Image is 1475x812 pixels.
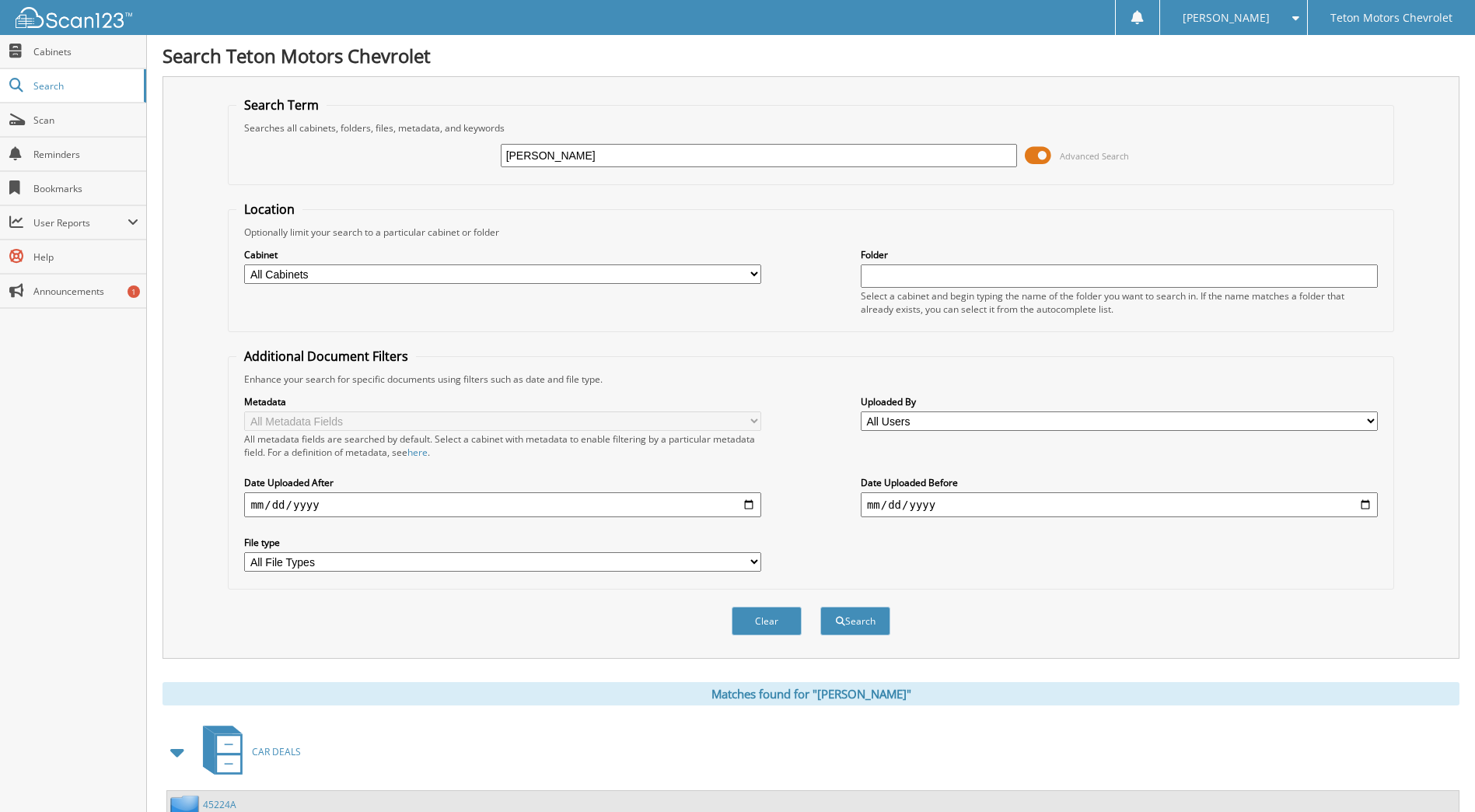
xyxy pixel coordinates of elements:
[252,745,301,758] span: CAR DEALS
[861,248,1378,261] label: Folder
[1060,150,1129,162] span: Advanced Search
[1330,13,1452,23] span: Teton Motors Chevrolet
[194,721,301,782] a: CAR DEALS
[33,216,128,229] span: User Reports
[33,250,138,264] span: Help
[163,682,1459,705] div: Matches found for "[PERSON_NAME]"
[33,148,138,161] span: Reminders
[33,182,138,195] span: Bookmarks
[244,536,761,549] label: File type
[820,607,890,635] button: Search
[163,43,1459,68] h1: Search Teton Motors Chevrolet
[861,492,1378,517] input: end
[33,45,138,58] span: Cabinets
[244,492,761,517] input: start
[236,96,327,114] legend: Search Term
[861,289,1378,316] div: Select a cabinet and begin typing the name of the folder you want to search in. If the name match...
[33,114,138,127] span: Scan
[236,373,1385,386] div: Enhance your search for specific documents using filters such as date and file type.
[236,201,302,218] legend: Location
[861,395,1378,408] label: Uploaded By
[244,432,761,459] div: All metadata fields are searched by default. Select a cabinet with metadata to enable filtering b...
[236,348,416,365] legend: Additional Document Filters
[203,798,236,811] a: 45224A
[128,285,140,298] div: 1
[236,121,1385,135] div: Searches all cabinets, folders, files, metadata, and keywords
[861,476,1378,489] label: Date Uploaded Before
[244,395,761,408] label: Metadata
[244,476,761,489] label: Date Uploaded After
[1183,13,1270,23] span: [PERSON_NAME]
[244,248,761,261] label: Cabinet
[407,446,428,459] a: here
[33,79,136,93] span: Search
[236,226,1385,239] div: Optionally limit your search to a particular cabinet or folder
[16,7,132,28] img: scan123-logo-white.svg
[732,607,802,635] button: Clear
[33,285,138,298] span: Announcements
